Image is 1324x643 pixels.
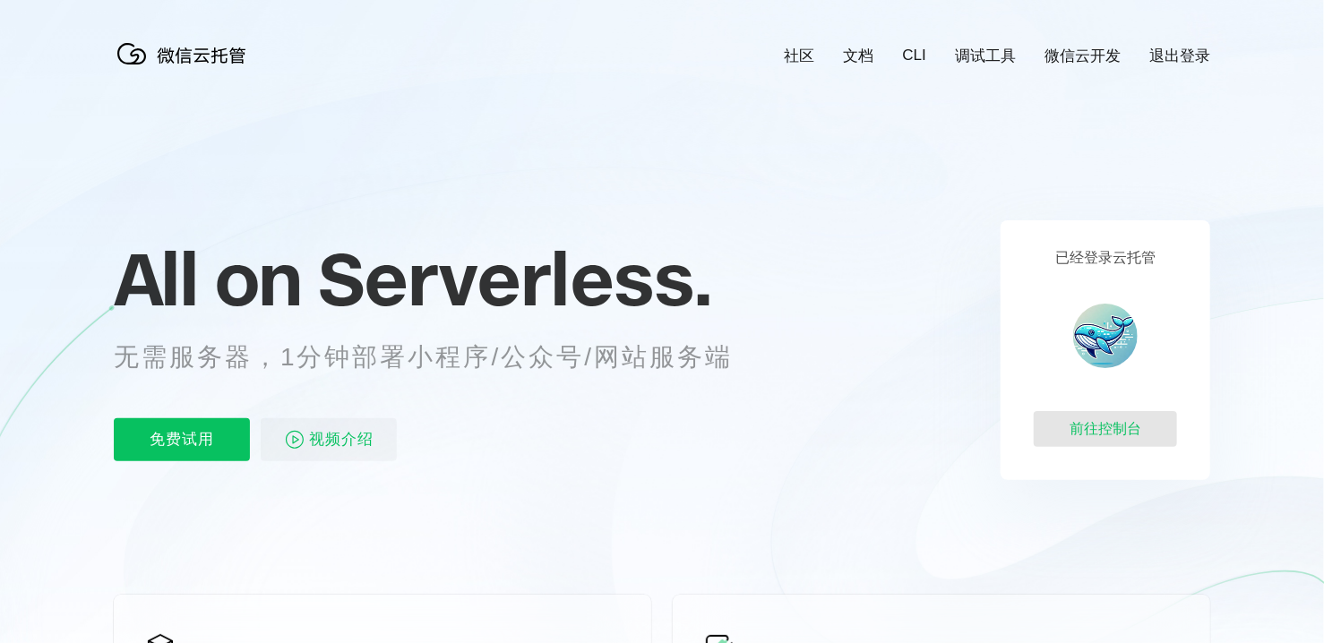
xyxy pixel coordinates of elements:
span: Serverless. [318,234,711,323]
a: 文档 [844,46,874,66]
a: 社区 [785,46,815,66]
a: CLI [903,47,926,64]
a: 微信云托管 [114,59,257,74]
p: 免费试用 [114,418,250,461]
span: 视频介绍 [309,418,374,461]
a: 微信云开发 [1045,46,1121,66]
p: 无需服务器，1分钟部署小程序/公众号/网站服务端 [114,339,766,375]
span: All on [114,234,301,323]
div: 前往控制台 [1034,411,1177,447]
p: 已经登录云托管 [1055,249,1156,268]
a: 退出登录 [1149,46,1210,66]
img: 微信云托管 [114,36,257,72]
a: 调试工具 [955,46,1016,66]
img: video_play.svg [284,429,305,450]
